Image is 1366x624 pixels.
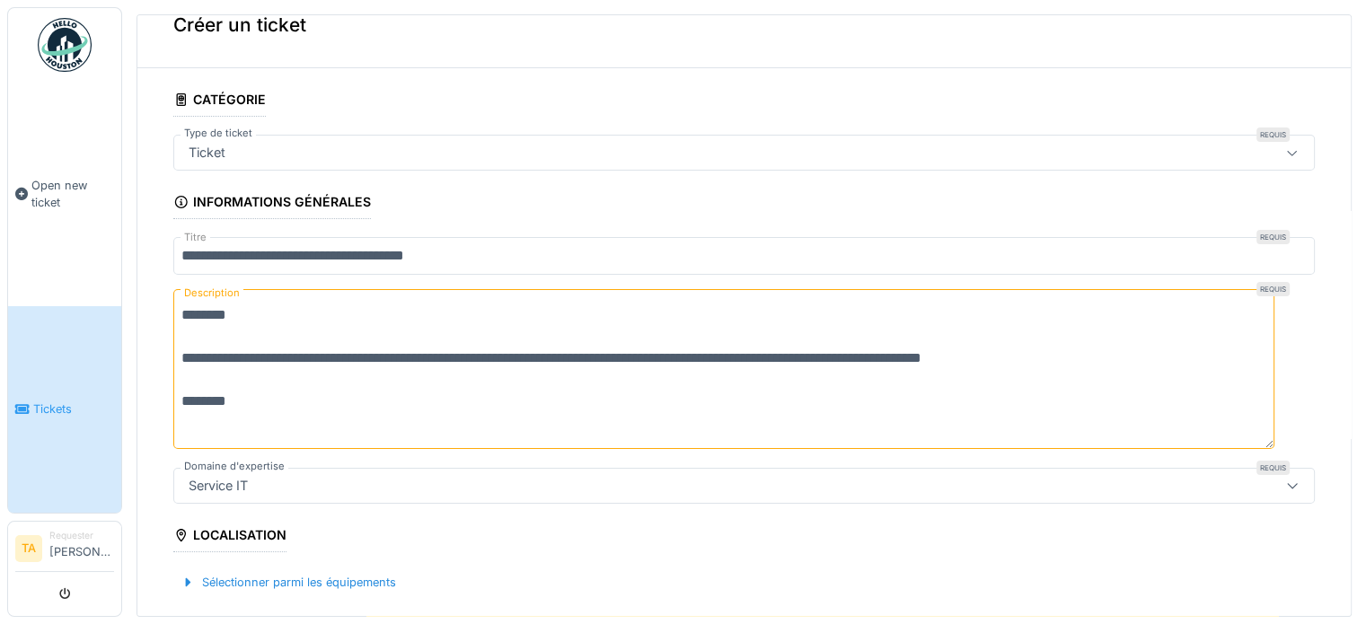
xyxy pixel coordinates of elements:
a: Open new ticket [8,82,121,306]
div: Sélectionner parmi les équipements [173,570,403,594]
span: Tickets [33,400,114,417]
label: Description [181,282,243,304]
li: TA [15,535,42,562]
label: Titre [181,230,210,245]
div: Informations générales [173,189,371,219]
div: Requis [1256,461,1290,475]
div: Requis [1256,127,1290,142]
label: Type de ticket [181,126,256,141]
div: Requis [1256,230,1290,244]
a: Tickets [8,306,121,514]
li: [PERSON_NAME] [49,529,114,567]
div: Service IT [181,476,255,496]
div: Ticket [181,143,233,163]
div: Requis [1256,282,1290,296]
label: Domaine d'expertise [181,459,288,474]
div: Catégorie [173,86,266,117]
a: TA Requester[PERSON_NAME] [15,529,114,572]
div: Localisation [173,522,286,552]
span: Open new ticket [31,177,114,211]
div: Requester [49,529,114,542]
img: Badge_color-CXgf-gQk.svg [38,18,92,72]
